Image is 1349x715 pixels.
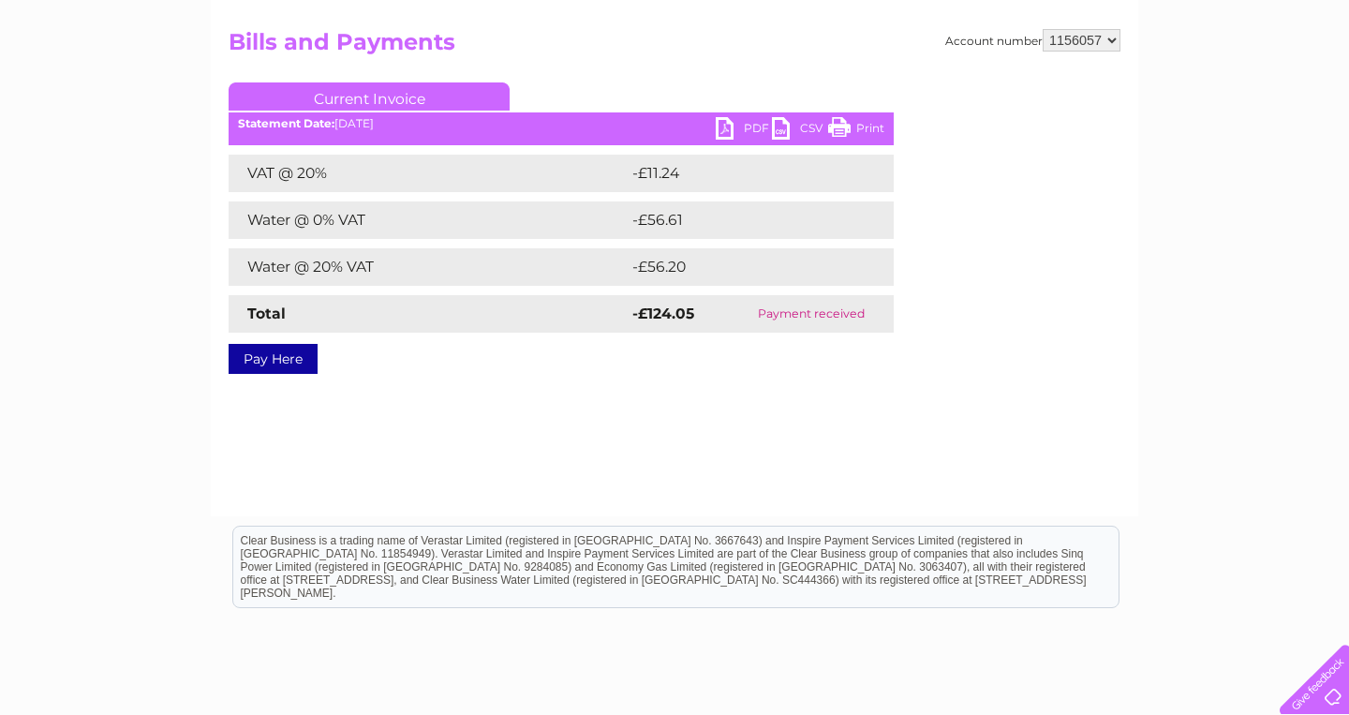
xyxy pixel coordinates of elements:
a: Pay Here [229,344,318,374]
a: CSV [772,117,828,144]
div: Account number [945,29,1120,52]
a: Current Invoice [229,82,510,111]
td: -£56.61 [628,201,858,239]
a: Energy [1066,80,1107,94]
a: Telecoms [1119,80,1175,94]
b: Statement Date: [238,116,334,130]
a: Print [828,117,884,144]
td: VAT @ 20% [229,155,628,192]
a: PDF [716,117,772,144]
a: 0333 014 3131 [996,9,1125,33]
td: -£11.24 [628,155,855,192]
td: Water @ 20% VAT [229,248,628,286]
div: [DATE] [229,117,894,130]
a: Blog [1186,80,1213,94]
td: Payment received [729,295,894,333]
strong: -£124.05 [632,305,694,322]
img: logo.png [47,49,142,106]
a: Water [1019,80,1055,94]
a: Contact [1224,80,1270,94]
h2: Bills and Payments [229,29,1120,65]
div: Clear Business is a trading name of Verastar Limited (registered in [GEOGRAPHIC_DATA] No. 3667643... [233,10,1119,91]
strong: Total [247,305,286,322]
a: Log out [1287,80,1331,94]
td: -£56.20 [628,248,859,286]
td: Water @ 0% VAT [229,201,628,239]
